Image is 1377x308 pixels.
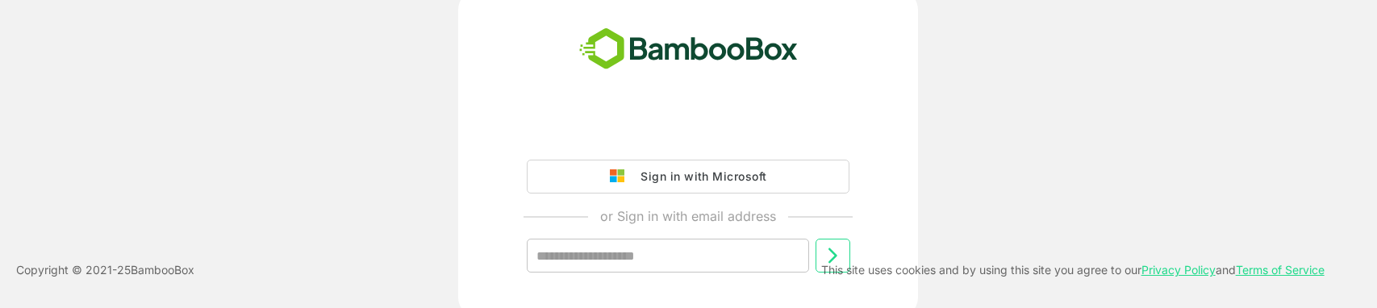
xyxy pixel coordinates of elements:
p: or Sign in with email address [600,206,776,226]
a: Privacy Policy [1141,263,1216,277]
p: This site uses cookies and by using this site you agree to our and [821,260,1325,280]
div: Sign in with Microsoft [632,166,766,187]
button: Sign in with Microsoft [527,160,849,194]
p: Copyright © 2021- 25 BambooBox [16,260,194,280]
img: google [610,169,632,184]
a: Terms of Service [1236,263,1325,277]
img: bamboobox [570,23,807,76]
